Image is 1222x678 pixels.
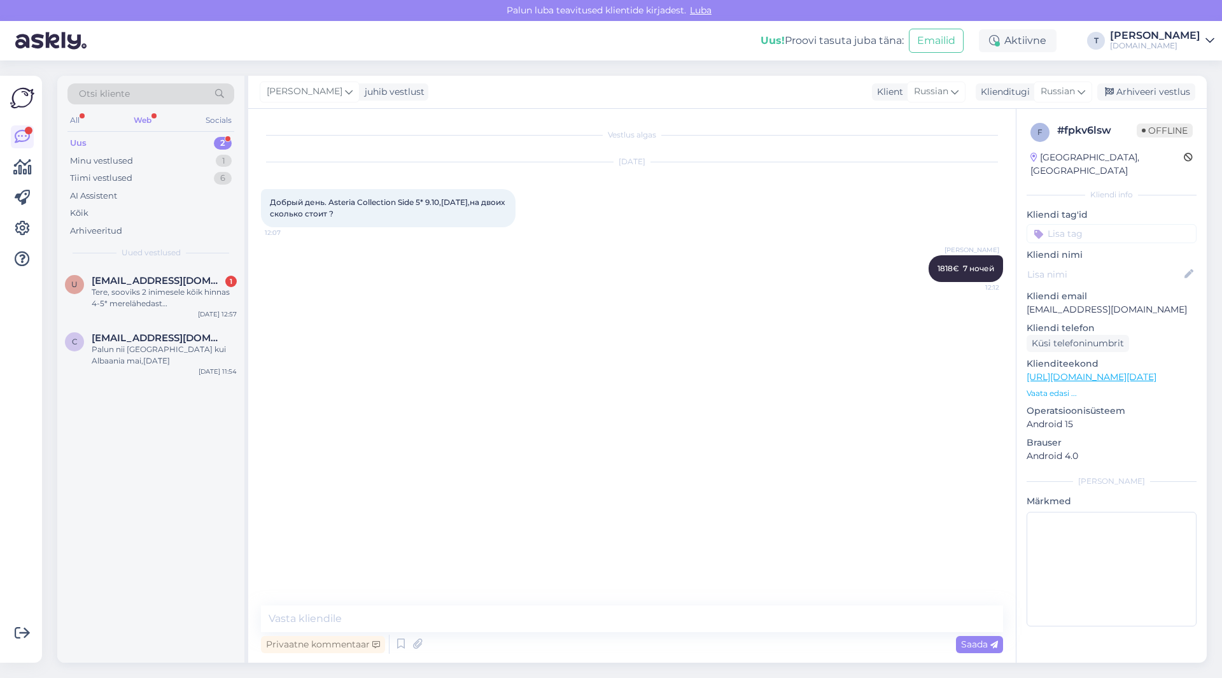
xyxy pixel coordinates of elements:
[761,33,904,48] div: Proovi tasuta juba täna:
[1027,189,1197,201] div: Kliendi info
[261,129,1003,141] div: Vestlus algas
[92,286,237,309] div: Tere, sooviks 2 inimesele kõik hinnas 4-5* merelähedast puhkusepakkumist Türgis. Tore oleks Bodru...
[1137,124,1193,138] span: Offline
[67,112,82,129] div: All
[1027,303,1197,316] p: [EMAIL_ADDRESS][DOMAIN_NAME]
[70,155,133,167] div: Minu vestlused
[79,87,130,101] span: Otsi kliente
[1027,495,1197,508] p: Märkmed
[131,112,154,129] div: Web
[1027,321,1197,335] p: Kliendi telefon
[1027,290,1197,303] p: Kliendi email
[945,245,999,255] span: [PERSON_NAME]
[214,172,232,185] div: 6
[1027,357,1197,371] p: Klienditeekond
[70,172,132,185] div: Tiimi vestlused
[360,85,425,99] div: juhib vestlust
[10,86,34,110] img: Askly Logo
[1087,32,1105,50] div: T
[216,155,232,167] div: 1
[72,337,78,346] span: C
[92,344,237,367] div: Palun nii [GEOGRAPHIC_DATA] kui Albaania mai,[DATE]
[1027,404,1197,418] p: Operatsioonisüsteem
[1041,85,1075,99] span: Russian
[1097,83,1195,101] div: Arhiveeri vestlus
[1037,127,1043,137] span: f
[71,279,78,289] span: u
[70,137,87,150] div: Uus
[203,112,234,129] div: Socials
[1027,224,1197,243] input: Lisa tag
[979,29,1057,52] div: Aktiivne
[267,85,342,99] span: [PERSON_NAME]
[1027,418,1197,431] p: Android 15
[1027,388,1197,399] p: Vaata edasi ...
[214,137,232,150] div: 2
[909,29,964,53] button: Emailid
[261,156,1003,167] div: [DATE]
[1030,151,1184,178] div: [GEOGRAPHIC_DATA], [GEOGRAPHIC_DATA]
[122,247,181,258] span: Uued vestlused
[1027,371,1156,383] a: [URL][DOMAIN_NAME][DATE]
[1027,267,1182,281] input: Lisa nimi
[961,639,998,650] span: Saada
[1027,449,1197,463] p: Android 4.0
[914,85,948,99] span: Russian
[1110,31,1214,51] a: [PERSON_NAME][DOMAIN_NAME]
[872,85,903,99] div: Klient
[1110,41,1200,51] div: [DOMAIN_NAME]
[976,85,1030,99] div: Klienditugi
[952,283,999,292] span: 12:12
[198,309,237,319] div: [DATE] 12:57
[261,636,385,653] div: Privaatne kommentaar
[1027,476,1197,487] div: [PERSON_NAME]
[70,207,88,220] div: Kõik
[199,367,237,376] div: [DATE] 11:54
[270,197,507,218] span: Добрый день. Asteria Collection Side 5* 9.10,[DATE],на двоих сколько стоит ?
[686,4,715,16] span: Luba
[92,332,224,344] span: Crayon.ceayon@mail.ee
[1110,31,1200,41] div: [PERSON_NAME]
[1027,436,1197,449] p: Brauser
[1057,123,1137,138] div: # fpkv6lsw
[1027,208,1197,222] p: Kliendi tag'id
[92,275,224,286] span: ulvisiht@gmail.com
[70,225,122,237] div: Arhiveeritud
[938,264,994,273] span: 1818€ 7 ночей
[70,190,117,202] div: AI Assistent
[1027,248,1197,262] p: Kliendi nimi
[1027,335,1129,352] div: Küsi telefoninumbrit
[761,34,785,46] b: Uus!
[225,276,237,287] div: 1
[265,228,313,237] span: 12:07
